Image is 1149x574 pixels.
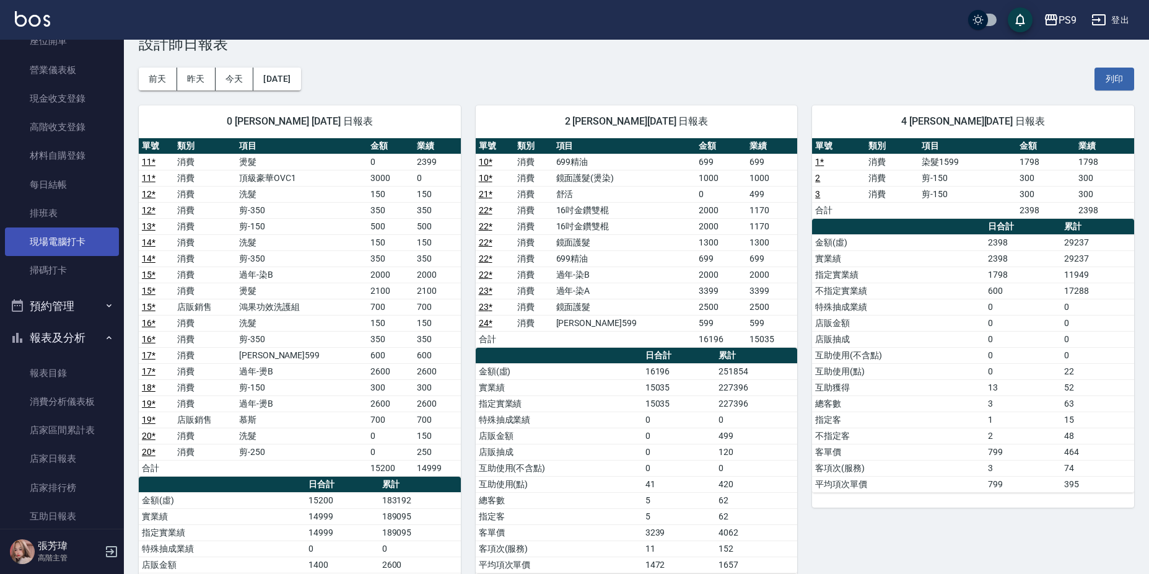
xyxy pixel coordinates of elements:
[865,170,919,186] td: 消費
[236,170,367,186] td: 頂級豪華OVC1
[5,474,119,502] a: 店家排行榜
[305,541,379,557] td: 0
[642,348,716,364] th: 日合計
[476,412,642,428] td: 特殊抽成業績
[985,315,1061,331] td: 0
[514,315,553,331] td: 消費
[514,234,553,250] td: 消費
[476,508,642,524] td: 指定客
[174,444,236,460] td: 消費
[476,138,798,348] table: a dense table
[1075,154,1134,170] td: 1798
[174,428,236,444] td: 消費
[553,283,696,299] td: 過年-染A
[812,331,985,347] td: 店販抽成
[367,428,414,444] td: 0
[367,412,414,428] td: 700
[367,283,414,299] td: 2100
[919,154,1016,170] td: 染髮1599
[985,412,1061,428] td: 1
[5,256,119,285] a: 掃碼打卡
[985,379,1061,395] td: 13
[696,170,746,186] td: 1000
[379,492,461,508] td: 183192
[174,412,236,428] td: 店販銷售
[414,395,460,412] td: 2600
[476,476,642,492] td: 互助使用(點)
[1061,234,1134,250] td: 29237
[414,267,460,283] td: 2000
[514,250,553,267] td: 消費
[367,202,414,218] td: 350
[812,283,985,299] td: 不指定實業績
[414,186,460,202] td: 150
[812,428,985,444] td: 不指定客
[174,283,236,299] td: 消費
[38,540,101,552] h5: 張芳瑋
[1061,363,1134,379] td: 22
[379,477,461,493] th: 累計
[5,387,119,416] a: 消費分析儀表板
[1061,267,1134,283] td: 11949
[812,476,985,492] td: 平均項次單價
[174,299,236,315] td: 店販銷售
[514,186,553,202] td: 消費
[715,428,797,444] td: 499
[746,170,797,186] td: 1000
[414,234,460,250] td: 150
[812,250,985,267] td: 實業績
[174,170,236,186] td: 消費
[367,379,414,395] td: 300
[5,141,119,170] a: 材料自購登錄
[367,331,414,347] td: 350
[236,138,367,154] th: 項目
[491,115,783,128] span: 2 [PERSON_NAME][DATE] 日報表
[1039,7,1081,33] button: PS9
[514,154,553,170] td: 消費
[139,138,461,477] table: a dense table
[5,502,119,531] a: 互助日報表
[414,347,460,363] td: 600
[985,476,1061,492] td: 799
[414,170,460,186] td: 0
[815,189,820,199] a: 3
[476,428,642,444] td: 店販金額
[553,138,696,154] th: 項目
[174,363,236,379] td: 消費
[746,138,797,154] th: 業績
[812,202,865,218] td: 合計
[812,138,865,154] th: 單號
[642,395,716,412] td: 15035
[715,348,797,364] th: 累計
[1059,12,1077,28] div: PS9
[414,283,460,299] td: 2100
[414,154,460,170] td: 2399
[1008,7,1033,32] button: save
[985,299,1061,315] td: 0
[236,363,367,379] td: 過年-燙B
[174,395,236,412] td: 消費
[553,154,696,170] td: 699精油
[367,299,414,315] td: 700
[642,379,716,395] td: 15035
[379,541,461,557] td: 0
[919,170,1016,186] td: 剪-150
[174,331,236,347] td: 消費
[865,154,919,170] td: 消費
[414,444,460,460] td: 250
[696,154,746,170] td: 699
[236,444,367,460] td: 剪-250
[746,331,797,347] td: 15035
[367,267,414,283] td: 2000
[642,460,716,476] td: 0
[139,68,177,91] button: 前天
[985,428,1061,444] td: 2
[414,138,460,154] th: 業績
[746,315,797,331] td: 599
[367,186,414,202] td: 150
[414,363,460,379] td: 2600
[985,395,1061,412] td: 3
[5,84,119,113] a: 現金收支登錄
[174,154,236,170] td: 消費
[514,202,553,218] td: 消費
